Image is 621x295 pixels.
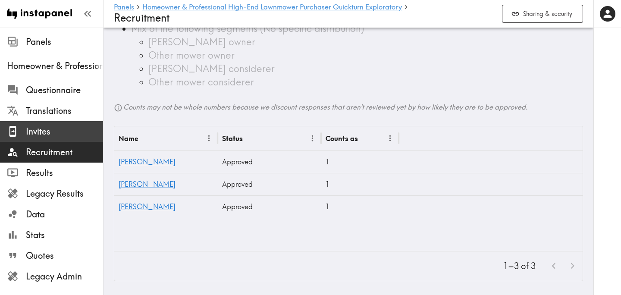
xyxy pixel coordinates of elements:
a: [PERSON_NAME] [119,157,176,166]
div: Status [222,134,243,143]
span: [PERSON_NAME] owner [148,36,255,48]
span: Stats [26,229,103,241]
a: [PERSON_NAME] [119,202,176,211]
p: 1–3 of 3 [503,260,536,272]
span: Homeowner & Professional High-End Lawnmower Purchaser Quickturn Exploratory [7,60,103,72]
div: 1 [321,151,399,173]
div: Approved [218,151,321,173]
span: Mix of the following segments (No specific distribution) [131,22,364,35]
span: [PERSON_NAME] considerer [148,63,275,75]
span: Legacy Results [26,188,103,200]
div: Counts as [326,134,358,143]
button: Menu [383,132,397,145]
div: Approved [218,173,321,195]
span: Questionnaire [26,84,103,96]
a: Homeowner & Professional High-End Lawnmower Purchaser Quickturn Exploratory [142,3,402,12]
a: [PERSON_NAME] [119,180,176,188]
div: Name [119,134,138,143]
div: 1 [321,173,399,195]
span: Translations [26,105,103,117]
span: Results [26,167,103,179]
h4: Recruitment [114,12,495,24]
button: Sort [139,132,152,145]
span: Quotes [26,250,103,262]
button: Menu [202,132,216,145]
span: Recruitment [26,146,103,158]
button: Sort [359,132,372,145]
span: Data [26,208,103,220]
div: Approved [218,195,321,218]
button: Sharing & security [502,5,583,23]
button: Sort [244,132,257,145]
button: Menu [306,132,319,145]
span: Other mower owner [148,49,235,61]
h6: Counts may not be whole numbers because we discount responses that aren't reviewed yet by how lik... [114,102,583,112]
span: Legacy Admin [26,270,103,282]
a: Panels [114,3,134,12]
span: Panels [26,36,103,48]
div: 1 [321,195,399,218]
span: Invites [26,126,103,138]
span: Other mower considerer [148,76,254,88]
